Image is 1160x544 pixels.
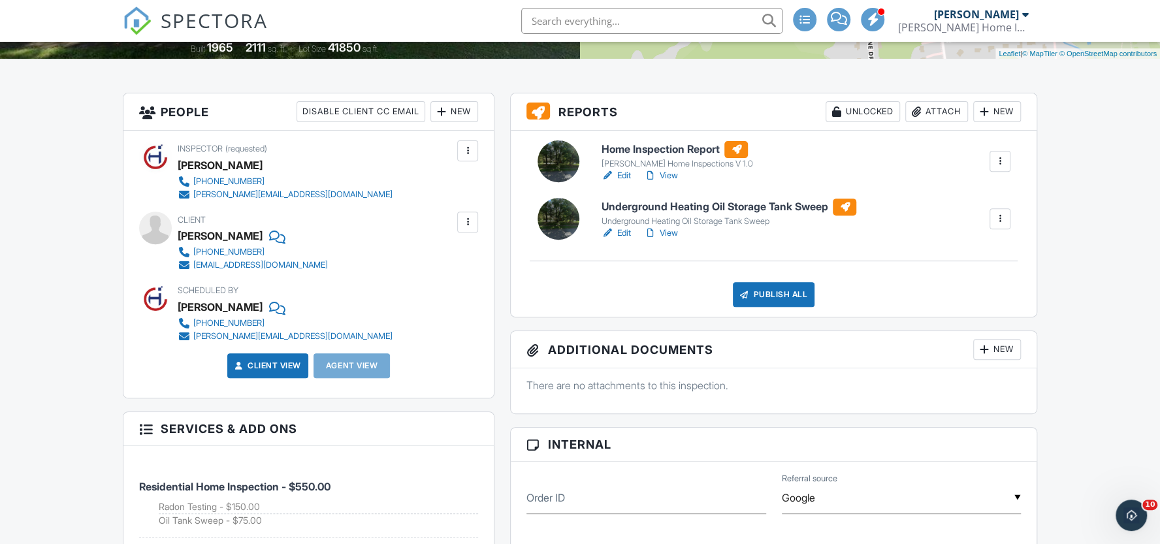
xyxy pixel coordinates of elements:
div: [PHONE_NUMBER] [193,318,265,328]
div: [PERSON_NAME] [178,226,263,246]
div: New [973,339,1021,360]
li: Add on: Oil Tank Sweep [159,514,478,527]
span: SPECTORA [161,7,268,34]
h3: People [123,93,494,131]
a: Edit [601,169,630,182]
div: Attach [905,101,968,122]
div: Unlocked [826,101,900,122]
div: Coletta Home Inspections [898,21,1029,34]
div: [EMAIL_ADDRESS][DOMAIN_NAME] [193,260,328,270]
a: [PHONE_NUMBER] [178,317,393,330]
div: Publish All [733,282,814,307]
div: [PERSON_NAME][EMAIL_ADDRESS][DOMAIN_NAME] [193,189,393,200]
label: Referral source [782,473,837,485]
span: Lot Size [298,44,326,54]
span: sq. ft. [268,44,286,54]
div: New [430,101,478,122]
span: Client [178,215,206,225]
a: Client View [232,359,301,372]
a: Home Inspection Report [PERSON_NAME] Home Inspections V 1.0 [601,141,752,170]
span: sq.ft. [362,44,379,54]
label: Order ID [526,490,565,505]
div: [PERSON_NAME] Home Inspections V 1.0 [601,159,752,169]
iframe: Intercom live chat [1116,500,1147,531]
a: Edit [601,227,630,240]
a: [PERSON_NAME][EMAIL_ADDRESS][DOMAIN_NAME] [178,188,393,201]
h3: Internal [511,428,1037,462]
a: SPECTORA [123,18,268,45]
a: View [643,227,677,240]
span: 10 [1142,500,1157,510]
h6: Home Inspection Report [601,141,752,158]
div: [PERSON_NAME] [178,155,263,175]
h3: Additional Documents [511,331,1037,368]
h3: Reports [511,93,1037,131]
h6: Underground Heating Oil Storage Tank Sweep [601,199,856,216]
div: [PHONE_NUMBER] [193,176,265,187]
a: [PHONE_NUMBER] [178,175,393,188]
div: Underground Heating Oil Storage Tank Sweep [601,216,856,227]
div: New [973,101,1021,122]
h3: Services & Add ons [123,412,494,446]
div: [PERSON_NAME][EMAIL_ADDRESS][DOMAIN_NAME] [193,331,393,342]
span: Residential Home Inspection - $550.00 [139,480,330,493]
div: [PERSON_NAME] [934,8,1019,21]
div: [PERSON_NAME] [178,297,263,317]
div: | [995,48,1160,59]
p: There are no attachments to this inspection. [526,378,1021,392]
a: Leaflet [999,50,1020,57]
span: Inspector [178,144,223,153]
div: 2111 [246,40,266,54]
img: The Best Home Inspection Software - Spectora [123,7,152,35]
span: (requested) [225,144,267,153]
a: View [643,169,677,182]
input: Search everything... [521,8,782,34]
span: Built [191,44,205,54]
div: [PHONE_NUMBER] [193,247,265,257]
a: [PHONE_NUMBER] [178,246,328,259]
div: 41850 [328,40,361,54]
a: © MapTiler [1022,50,1057,57]
a: © OpenStreetMap contributors [1059,50,1157,57]
a: [EMAIL_ADDRESS][DOMAIN_NAME] [178,259,328,272]
div: 1965 [207,40,233,54]
a: Underground Heating Oil Storage Tank Sweep Underground Heating Oil Storage Tank Sweep [601,199,856,227]
span: Scheduled By [178,285,238,295]
li: Add on: Radon Testing [159,500,478,514]
a: [PERSON_NAME][EMAIL_ADDRESS][DOMAIN_NAME] [178,330,393,343]
li: Service: Residential Home Inspection [139,456,478,538]
div: Disable Client CC Email [297,101,425,122]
